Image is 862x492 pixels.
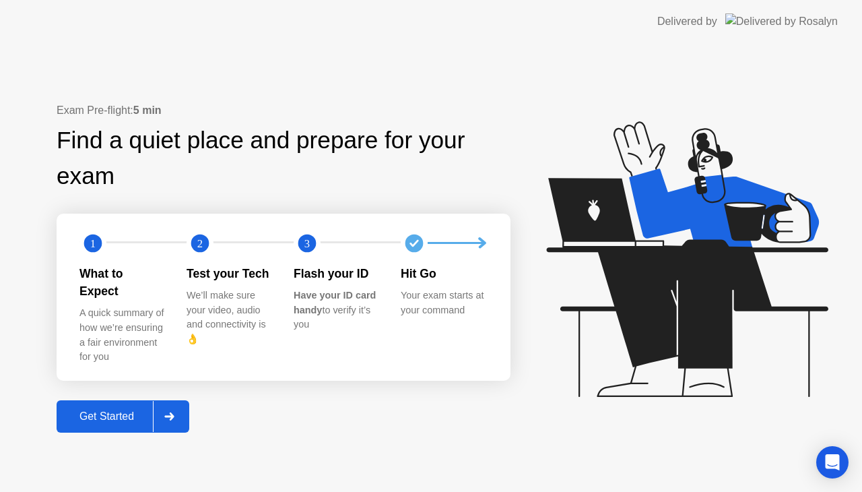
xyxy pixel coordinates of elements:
text: 3 [304,237,310,249]
div: Open Intercom Messenger [816,446,849,479]
div: Hit Go [401,265,486,282]
text: 1 [90,237,96,249]
div: A quick summary of how we’re ensuring a fair environment for you [79,306,165,364]
div: Test your Tech [187,265,272,282]
div: Flash your ID [294,265,379,282]
div: What to Expect [79,265,165,301]
div: to verify it’s you [294,288,379,332]
b: Have your ID card handy [294,290,376,315]
div: Your exam starts at your command [401,288,486,317]
div: We’ll make sure your video, audio and connectivity is 👌 [187,288,272,346]
text: 2 [197,237,203,249]
div: Exam Pre-flight: [57,102,510,119]
img: Delivered by Rosalyn [725,13,838,29]
div: Find a quiet place and prepare for your exam [57,123,510,194]
div: Delivered by [657,13,717,30]
b: 5 min [133,104,162,116]
button: Get Started [57,400,189,433]
div: Get Started [61,410,153,423]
